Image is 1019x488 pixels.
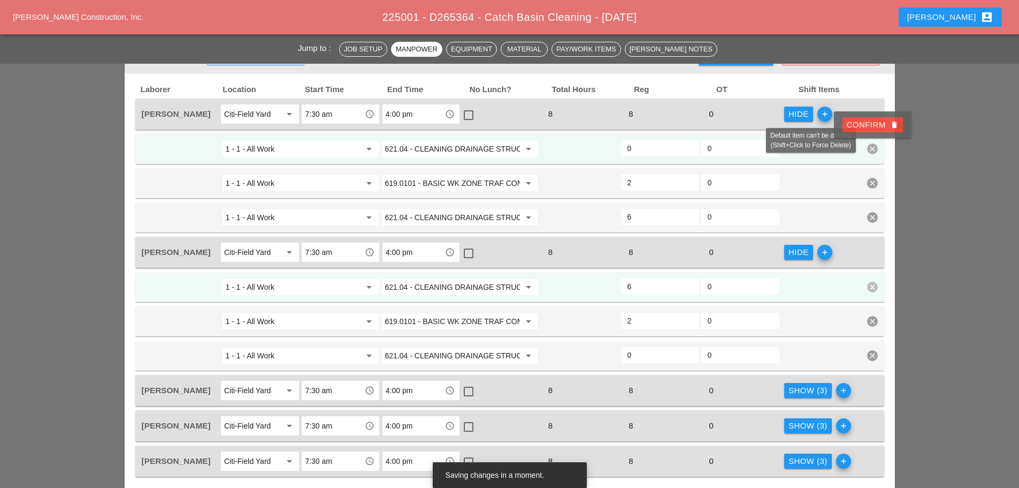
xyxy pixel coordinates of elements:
[283,246,296,259] i: arrow_drop_down
[627,140,693,157] input: Hours
[715,84,798,96] span: OT
[142,386,211,395] span: [PERSON_NAME]
[788,420,828,432] div: Show (3)
[708,140,773,157] input: OT Hours
[13,12,143,21] a: [PERSON_NAME] Construction, Inc.
[385,140,520,157] input: 621.04
[365,456,374,466] i: access_time
[224,456,271,466] div: Citi-Field Yard
[788,108,809,121] div: Hide
[363,315,376,328] i: arrow_drop_down
[385,209,520,226] input: 621.04
[867,316,878,327] i: clear
[817,245,832,260] i: add
[708,174,773,191] input: OT Hours
[363,142,376,155] i: arrow_drop_down
[784,454,832,469] button: Show (3)
[556,44,616,55] div: Pay/Work Items
[788,385,828,397] div: Show (3)
[522,349,535,362] i: arrow_drop_down
[365,386,374,395] i: access_time
[627,174,693,191] input: Hours
[225,140,360,157] input: 1
[708,208,773,226] input: OT Hours
[625,42,717,57] button: [PERSON_NAME] Notes
[550,84,633,96] span: Total Hours
[633,84,715,96] span: Reg
[501,42,548,57] button: Material
[363,349,376,362] i: arrow_drop_down
[140,84,222,96] span: Laborer
[836,454,851,469] i: add
[784,245,813,260] button: Hide
[469,84,551,96] span: No Lunch?
[225,347,360,364] input: 1
[836,418,851,433] i: add
[445,109,455,119] i: access_time
[446,42,497,57] button: Equipment
[225,175,360,192] input: 1
[365,247,374,257] i: access_time
[522,281,535,294] i: arrow_drop_down
[382,11,637,23] span: 225001 - D265364 - Catch Basin Cleaning - [DATE]
[867,212,878,223] i: clear
[624,421,637,430] span: 8
[446,471,544,479] span: Saving changes in a moment.
[899,7,1002,27] button: [PERSON_NAME]
[784,383,832,398] button: Show (3)
[705,247,718,257] span: 0
[221,84,304,96] span: Location
[224,247,271,257] div: Citi-Field Yard
[624,109,637,118] span: 8
[344,44,382,55] div: Job Setup
[363,177,376,190] i: arrow_drop_down
[224,109,271,119] div: Citi-Field Yard
[784,107,813,122] button: Hide
[867,282,878,292] i: clear
[627,278,693,295] input: Hours
[522,142,535,155] i: arrow_drop_down
[544,247,557,257] span: 8
[771,141,851,149] span: (Shift+Click to Force Delete)
[544,109,557,118] span: 8
[385,313,520,330] input: 619.0101
[551,42,620,57] button: Pay/Work Items
[705,109,718,118] span: 0
[544,386,557,395] span: 8
[980,11,993,24] i: account_box
[283,419,296,432] i: arrow_drop_down
[445,386,455,395] i: access_time
[142,109,211,118] span: [PERSON_NAME]
[784,418,832,433] button: Show (3)
[142,421,211,430] span: [PERSON_NAME]
[224,421,271,431] div: Citi-Field Yard
[544,421,557,430] span: 8
[505,44,543,55] div: Material
[847,119,899,131] div: Confirm
[451,44,492,55] div: Equipment
[817,107,832,122] i: add
[445,456,455,466] i: access_time
[225,279,360,296] input: 1
[225,313,360,330] input: 1
[836,383,851,398] i: add
[142,247,211,257] span: [PERSON_NAME]
[770,132,852,149] span: Default item can't be deleted
[624,386,637,395] span: 8
[522,177,535,190] i: arrow_drop_down
[385,279,520,296] input: 621.04
[627,208,693,226] input: Hours
[798,84,880,96] span: Shift Items
[225,209,360,226] input: 1
[705,421,718,430] span: 0
[867,178,878,189] i: clear
[391,42,442,57] button: Manpower
[627,312,693,329] input: Hours
[907,11,993,24] div: [PERSON_NAME]
[867,144,878,154] i: clear
[705,456,718,466] span: 0
[142,456,211,466] span: [PERSON_NAME]
[298,43,335,52] span: Jump to :
[385,175,520,192] input: 619.0101
[386,84,469,96] span: End Time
